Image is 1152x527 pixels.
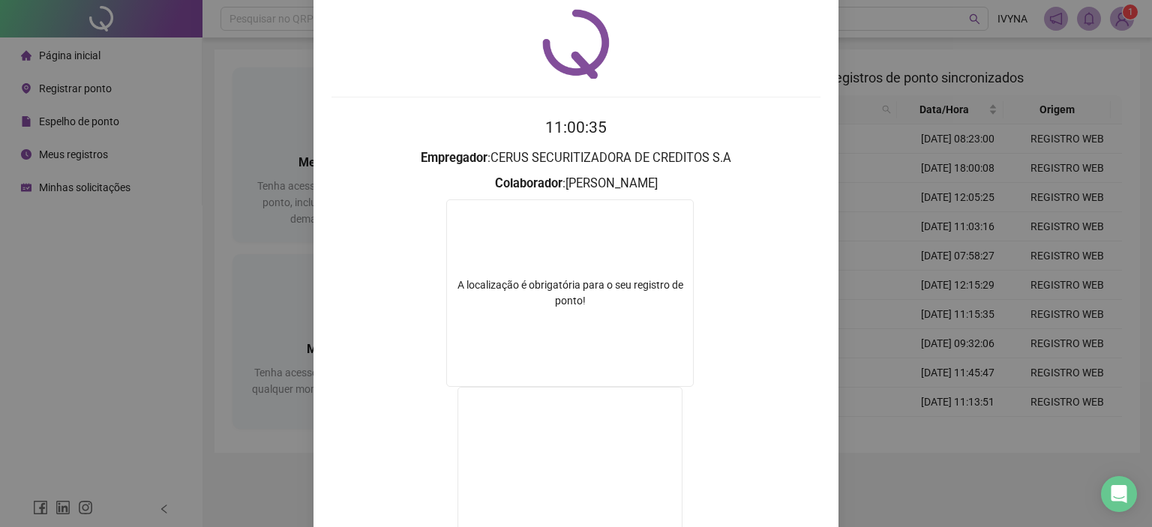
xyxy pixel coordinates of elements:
strong: Empregador [421,151,487,165]
div: A localização é obrigatória para o seu registro de ponto! [447,277,693,309]
strong: Colaborador [495,176,562,190]
div: Open Intercom Messenger [1101,476,1137,512]
img: QRPoint [542,9,610,79]
time: 11:00:35 [545,118,607,136]
h3: : [PERSON_NAME] [331,174,820,193]
h3: : CERUS SECURITIZADORA DE CREDITOS S.A [331,148,820,168]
